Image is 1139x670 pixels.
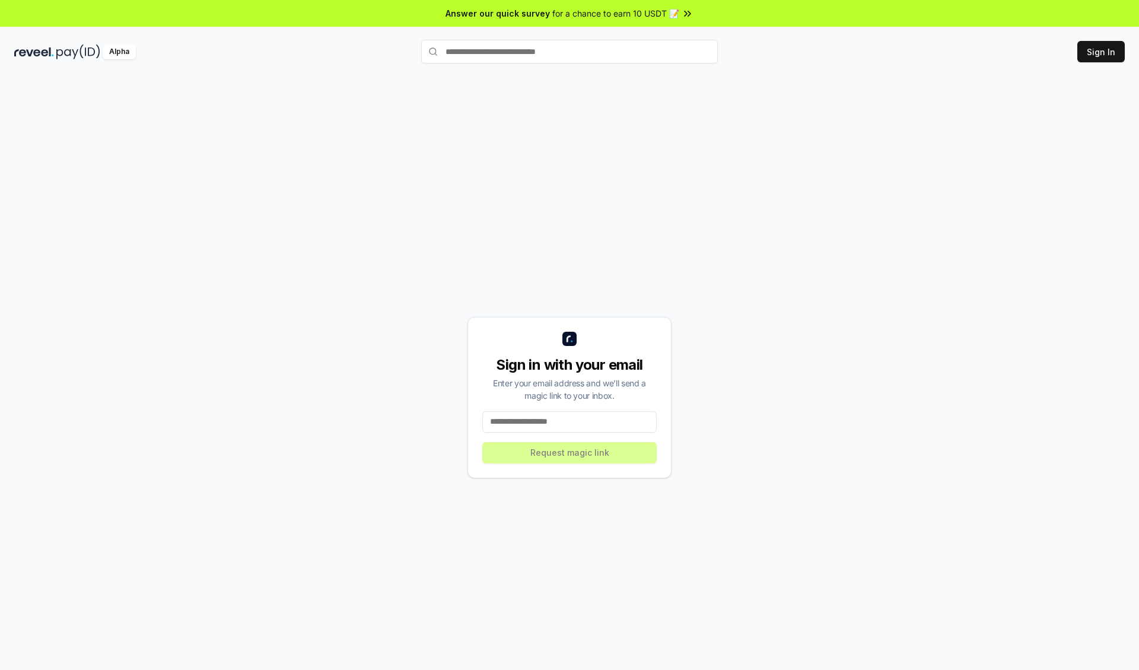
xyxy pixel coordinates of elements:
img: logo_small [562,332,577,346]
span: Answer our quick survey [446,7,550,20]
div: Enter your email address and we’ll send a magic link to your inbox. [482,377,657,402]
div: Sign in with your email [482,355,657,374]
div: Alpha [103,45,136,59]
span: for a chance to earn 10 USDT 📝 [552,7,679,20]
button: Sign In [1077,41,1125,62]
img: pay_id [56,45,100,59]
img: reveel_dark [14,45,54,59]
